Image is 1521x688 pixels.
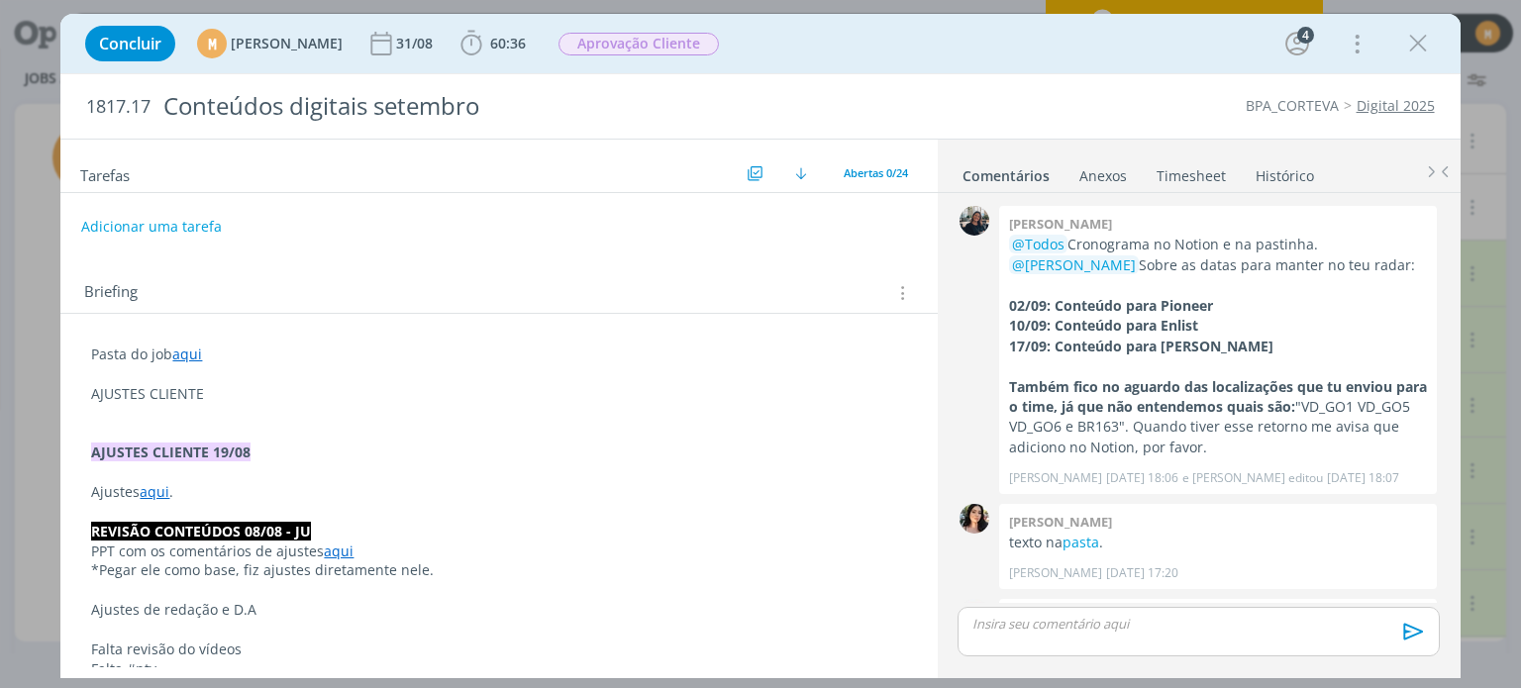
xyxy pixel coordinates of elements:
[960,504,989,534] img: T
[91,522,311,541] strong: REVISÃO CONTEÚDOS 08/08 - JU
[91,482,906,502] p: Ajustes .
[1009,235,1427,254] p: Cronograma no Notion e na pastinha.
[1327,469,1399,487] span: [DATE] 18:07
[197,29,343,58] button: M[PERSON_NAME]
[91,541,906,561] p: PPT com os comentários de ajustes
[960,599,989,629] img: A
[99,36,161,51] span: Concluir
[396,37,437,50] div: 31/08
[60,14,1460,678] div: dialog
[80,161,130,185] span: Tarefas
[1156,157,1227,186] a: Timesheet
[1281,28,1313,59] button: 4
[1009,513,1112,531] b: [PERSON_NAME]
[85,26,175,61] button: Concluir
[197,29,227,58] div: M
[1106,469,1178,487] span: [DATE] 18:06
[1182,469,1323,487] span: e [PERSON_NAME] editou
[84,280,138,306] span: Briefing
[91,600,906,620] p: Ajustes de redação e D.A
[154,82,864,131] div: Conteúdos digitais setembro
[1009,564,1102,582] p: [PERSON_NAME]
[86,96,151,118] span: 1817.17
[844,165,908,180] span: Abertas 0/24
[91,442,251,461] strong: AJUSTES CLIENTE 19/08
[1009,377,1427,458] p: "VD_GO1 VD_GO5 VD_GO6 e BR163". Quando tiver esse retorno me avisa que adiciono no Notion, por fa...
[1009,255,1427,275] p: Sobre as datas para manter no teu radar:
[1009,377,1427,416] strong: Também fico no aguardo das localizações que tu enviou para o time, já que não entendemos quais são:
[456,28,531,59] button: 60:36
[558,32,720,56] button: Aprovação Cliente
[1009,533,1427,552] p: texto na .
[91,560,906,580] p: *Pegar ele como base, fiz ajustes diretamente nele.
[1009,296,1213,315] strong: 02/09: Conteúdo para Pioneer
[1009,337,1273,355] strong: 17/09: Conteúdo para [PERSON_NAME]
[1009,215,1112,233] b: [PERSON_NAME]
[558,33,719,55] span: Aprovação Cliente
[1012,255,1136,274] span: @[PERSON_NAME]
[1246,96,1339,115] a: BPA_CORTEVA
[324,541,354,560] a: aqui
[231,37,343,50] span: [PERSON_NAME]
[1297,27,1314,44] div: 4
[960,206,989,236] img: M
[1357,96,1435,115] a: Digital 2025
[91,384,906,404] p: AJUSTES CLIENTE
[795,167,807,179] img: arrow-down.svg
[1009,469,1102,487] p: [PERSON_NAME]
[91,344,906,364] p: Pasta do job
[1079,166,1127,186] div: Anexos
[1255,157,1315,186] a: Histórico
[172,344,202,363] a: aqui
[91,659,906,679] p: Falta #ptv
[140,482,169,501] a: aqui
[490,34,526,52] span: 60:36
[80,209,223,245] button: Adicionar uma tarefa
[1012,235,1065,253] span: @Todos
[962,157,1051,186] a: Comentários
[91,639,906,659] p: Falta revisão do vídeos
[1063,533,1099,551] a: pasta
[1106,564,1178,582] span: [DATE] 17:20
[1009,316,1198,335] strong: 10/09: Conteúdo para Enlist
